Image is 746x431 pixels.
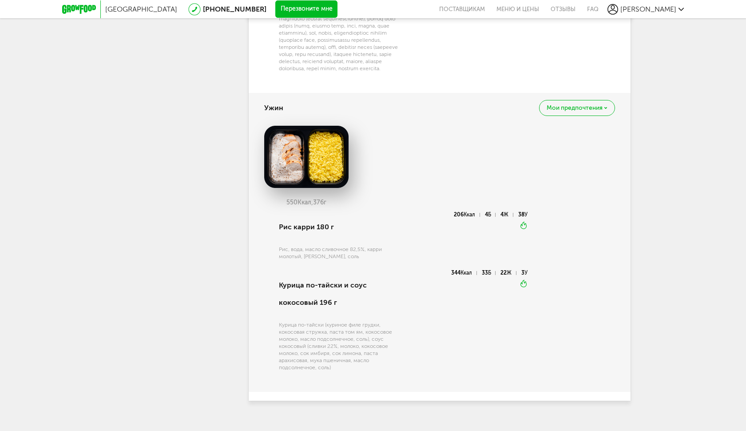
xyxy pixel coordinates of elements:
div: 206 [454,213,480,217]
span: Б [488,270,491,276]
div: 38 [518,213,528,217]
button: Перезвоните мне [275,0,337,18]
a: [PHONE_NUMBER] [203,5,266,13]
span: Ккал [460,270,472,276]
span: [GEOGRAPHIC_DATA] [105,5,177,13]
span: Ккал, [298,199,313,206]
div: 3 [521,271,528,275]
span: Ж [504,212,508,218]
div: 4 [500,213,513,217]
span: [PERSON_NAME] [620,5,676,13]
span: Ж [507,270,512,276]
div: Рис, вода, масло сливочное 82,5%, карри молотый, [PERSON_NAME], соль [279,246,402,260]
div: 22 [500,271,516,275]
div: 344 [451,271,476,275]
span: У [524,270,528,276]
span: Ккал [464,212,475,218]
div: Курица по-тайски (куриное филе грудки, кокосовая стружка, паста том ям, кокосовое молоко, масло п... [279,321,402,371]
div: 4 [485,213,496,217]
h4: Ужин [264,100,283,116]
span: Мои предпочтения [547,105,603,111]
img: big_oRevOw4U0Foe7Z4n.png [264,126,349,188]
span: г [324,199,326,206]
span: Б [488,212,491,218]
div: 550 376 [264,199,349,206]
div: 33 [482,271,496,275]
span: У [524,212,528,218]
div: Рис карри 180 г [279,212,402,242]
div: Курица по-тайски и соус кокосовый 196 г [279,270,402,318]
